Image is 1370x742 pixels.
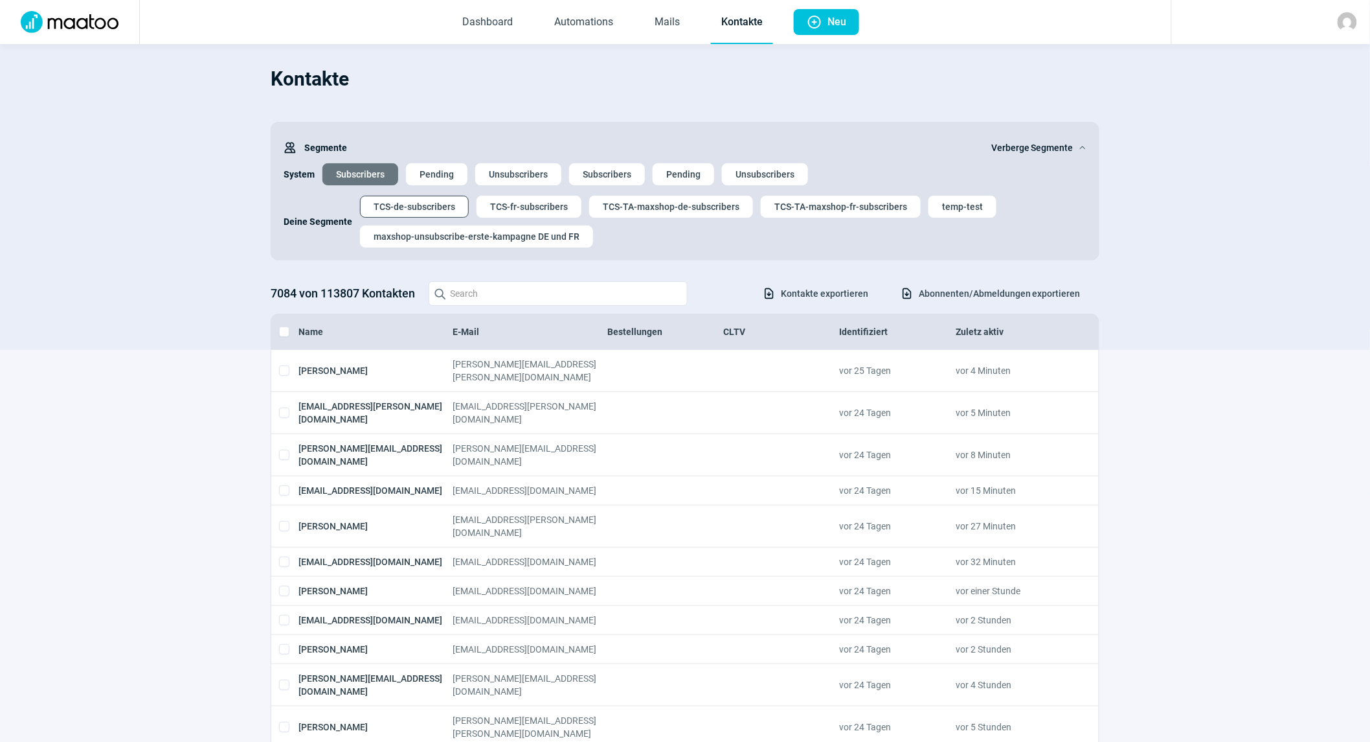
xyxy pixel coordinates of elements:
div: vor 24 Tagen [840,555,956,568]
div: [PERSON_NAME][EMAIL_ADDRESS][DOMAIN_NAME] [453,442,608,468]
a: Automations [544,1,623,44]
div: vor 27 Minuten [956,513,1072,539]
button: Abonnenten/Abmeldungen exportieren [887,283,1094,305]
span: Unsubscribers [736,164,794,185]
div: [PERSON_NAME] [298,643,453,656]
a: Mails [644,1,690,44]
button: TCS-de-subscribers [360,196,469,218]
button: TCS-fr-subscribers [477,196,581,218]
div: vor 24 Tagen [840,714,956,740]
div: Name [298,325,453,338]
div: vor 5 Minuten [956,400,1072,426]
span: Pending [420,164,454,185]
div: Zuletz aktiv [956,325,1072,338]
div: [PERSON_NAME] [298,358,453,384]
span: Subscribers [336,164,385,185]
span: Unsubscribers [489,164,548,185]
div: Deine Segmente [284,196,352,248]
div: [PERSON_NAME][EMAIL_ADDRESS][DOMAIN_NAME] [298,672,453,698]
div: vor 15 Minuten [956,484,1072,497]
button: Unsubscribers [722,163,808,185]
div: [EMAIL_ADDRESS][DOMAIN_NAME] [453,484,608,497]
button: maxshop-unsubscribe-erste-kampagne DE und FR [360,226,593,248]
div: [PERSON_NAME][EMAIL_ADDRESS][PERSON_NAME][DOMAIN_NAME] [453,714,608,740]
div: vor 24 Tagen [840,513,956,539]
button: Kontakte exportieren [749,283,882,305]
button: Pending [653,163,714,185]
div: vor 5 Stunden [956,714,1072,740]
button: TCS-TA-maxshop-fr-subscribers [761,196,921,218]
div: [EMAIL_ADDRESS][PERSON_NAME][DOMAIN_NAME] [453,513,608,539]
span: Kontakte exportieren [781,283,868,304]
div: [EMAIL_ADDRESS][DOMAIN_NAME] [298,555,453,568]
span: Abonnenten/Abmeldungen exportieren [919,283,1081,304]
div: [PERSON_NAME][EMAIL_ADDRESS][DOMAIN_NAME] [298,442,453,468]
span: Neu [827,9,846,35]
div: [PERSON_NAME] [298,714,453,740]
div: vor 4 Stunden [956,672,1072,698]
div: vor 8 Minuten [956,442,1072,468]
h3: 7084 von 113807 Kontakten [271,283,416,304]
button: temp-test [928,196,996,218]
span: maxshop-unsubscribe-erste-kampagne DE und FR [374,226,579,247]
button: Subscribers [569,163,645,185]
a: Kontakte [711,1,773,44]
div: [PERSON_NAME][EMAIL_ADDRESS][DOMAIN_NAME] [453,672,608,698]
div: vor 25 Tagen [840,358,956,384]
div: Segmente [284,135,347,161]
div: [EMAIL_ADDRESS][DOMAIN_NAME] [298,614,453,627]
div: [PERSON_NAME] [298,585,453,597]
button: Neu [794,9,859,35]
input: Search [429,281,688,306]
span: TCS-de-subscribers [374,196,455,217]
div: vor 24 Tagen [840,585,956,597]
button: TCS-TA-maxshop-de-subscribers [589,196,753,218]
span: Pending [666,164,701,185]
span: TCS-TA-maxshop-fr-subscribers [774,196,907,217]
span: temp-test [942,196,983,217]
div: vor 24 Tagen [840,643,956,656]
div: vor 24 Tagen [840,442,956,468]
a: Dashboard [452,1,523,44]
span: Verberge Segmente [991,140,1073,156]
div: [EMAIL_ADDRESS][PERSON_NAME][DOMAIN_NAME] [298,400,453,426]
div: [EMAIL_ADDRESS][PERSON_NAME][DOMAIN_NAME] [453,400,608,426]
div: CLTV [724,325,840,338]
div: vor 24 Tagen [840,672,956,698]
div: [PERSON_NAME][EMAIL_ADDRESS][PERSON_NAME][DOMAIN_NAME] [453,358,608,384]
div: vor 32 Minuten [956,555,1072,568]
img: Logo [13,11,126,33]
div: vor 2 Stunden [956,643,1072,656]
div: [EMAIL_ADDRESS][DOMAIN_NAME] [453,643,608,656]
div: [EMAIL_ADDRESS][DOMAIN_NAME] [453,614,608,627]
span: TCS-TA-maxshop-de-subscribers [603,196,739,217]
div: E-Mail [453,325,608,338]
img: avatar [1338,12,1357,32]
span: Subscribers [583,164,631,185]
button: Pending [406,163,467,185]
div: vor 24 Tagen [840,614,956,627]
div: vor 2 Stunden [956,614,1072,627]
button: Unsubscribers [475,163,561,185]
div: Identifiziert [840,325,956,338]
div: [EMAIL_ADDRESS][DOMAIN_NAME] [453,585,608,597]
div: vor 24 Tagen [840,400,956,426]
div: vor 4 Minuten [956,358,1072,384]
h1: Kontakte [271,57,1099,101]
div: [PERSON_NAME] [298,513,453,539]
button: Subscribers [322,163,398,185]
div: [EMAIL_ADDRESS][DOMAIN_NAME] [453,555,608,568]
div: [EMAIL_ADDRESS][DOMAIN_NAME] [298,484,453,497]
div: Bestellungen [608,325,724,338]
div: vor 24 Tagen [840,484,956,497]
div: vor einer Stunde [956,585,1072,597]
div: System [284,163,315,185]
span: TCS-fr-subscribers [490,196,568,217]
